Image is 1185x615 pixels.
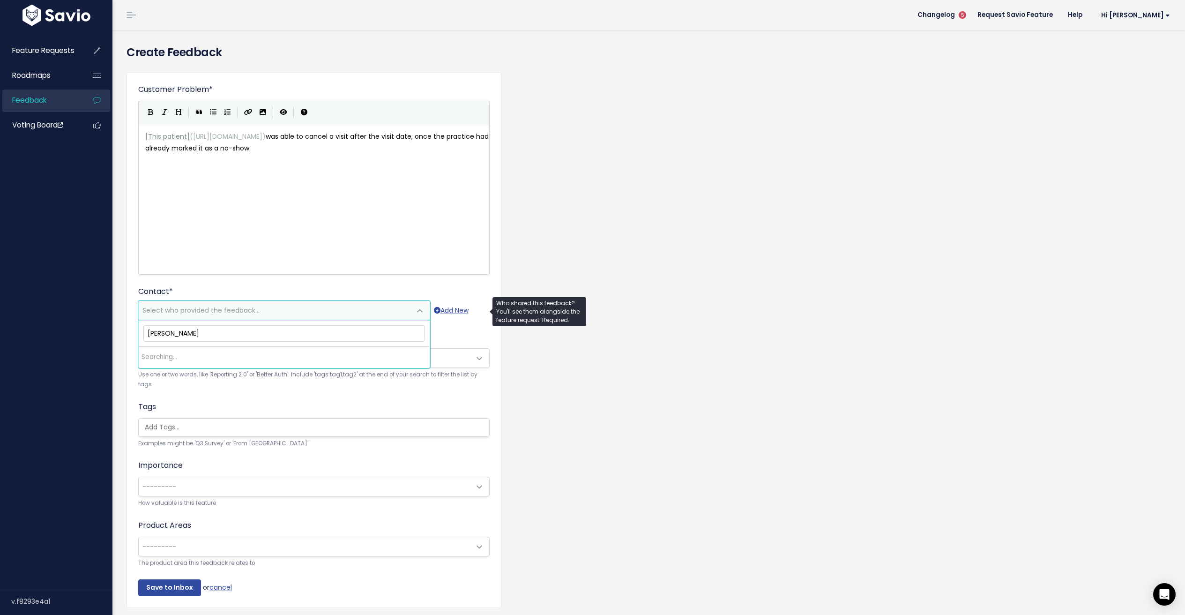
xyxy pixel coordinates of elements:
span: Voting Board [12,120,63,130]
a: Feedback [2,90,78,111]
span: Changelog [917,12,955,18]
span: ] [187,132,190,141]
label: Customer Problem [138,84,213,95]
div: v.f8293e4a1 [11,589,112,614]
button: Create Link [241,105,256,120]
div: Open Intercom Messenger [1153,583,1176,606]
button: Toggle Preview [276,105,291,120]
small: The product area this feedback relates to [138,558,490,568]
input: Add Tags... [141,422,492,432]
form: or [138,84,490,596]
span: Feedback [12,95,46,105]
button: Italic [157,105,171,120]
a: Feature Requests [2,40,78,61]
input: Save to Inbox [138,579,201,596]
label: Tags [138,401,156,412]
button: Quote [192,105,206,120]
button: Generic List [206,105,220,120]
span: [ [145,132,148,141]
span: ) [262,132,266,141]
span: [URL][DOMAIN_NAME] [193,132,262,141]
button: Markdown Guide [297,105,311,120]
button: Import an image [256,105,270,120]
img: logo-white.9d6f32f41409.svg [20,5,93,26]
button: Bold [143,105,157,120]
a: cancel [209,583,232,592]
small: Examples might be 'Q3 Survey' or 'From [GEOGRAPHIC_DATA]' [138,439,490,449]
span: 5 [959,11,966,19]
i: | [188,106,189,118]
i: | [293,106,294,118]
i: | [273,106,274,118]
span: was able to cancel a visit after the visit date, once the practice had already marked it as a no-... [145,132,491,153]
a: Roadmaps [2,65,78,86]
span: --------- [142,542,176,551]
small: How valuable is this feature [138,498,490,508]
a: Request Savio Feature [970,8,1060,22]
button: Numbered List [220,105,234,120]
h4: Create Feedback [127,44,1171,61]
label: Product Areas [138,520,191,531]
a: Add New [434,305,469,316]
button: Heading [171,105,186,120]
a: Voting Board [2,114,78,136]
div: Who shared this feedback? You'll see them alongside the feature request. Required. [492,297,586,326]
span: Select who provided the feedback... [142,306,260,315]
label: Importance [138,460,183,471]
small: Use one or two words, like 'Reporting 2.0' or 'Better Auth'. Include 'tags:tag1,tag2' at the end ... [138,370,490,390]
span: --------- [142,482,176,491]
span: Searching… [142,352,177,361]
span: This patient [148,132,187,141]
i: | [237,106,238,118]
span: Feature Requests [12,45,75,55]
span: ( [190,132,193,141]
span: Roadmaps [12,70,51,80]
label: Contact [138,286,173,297]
